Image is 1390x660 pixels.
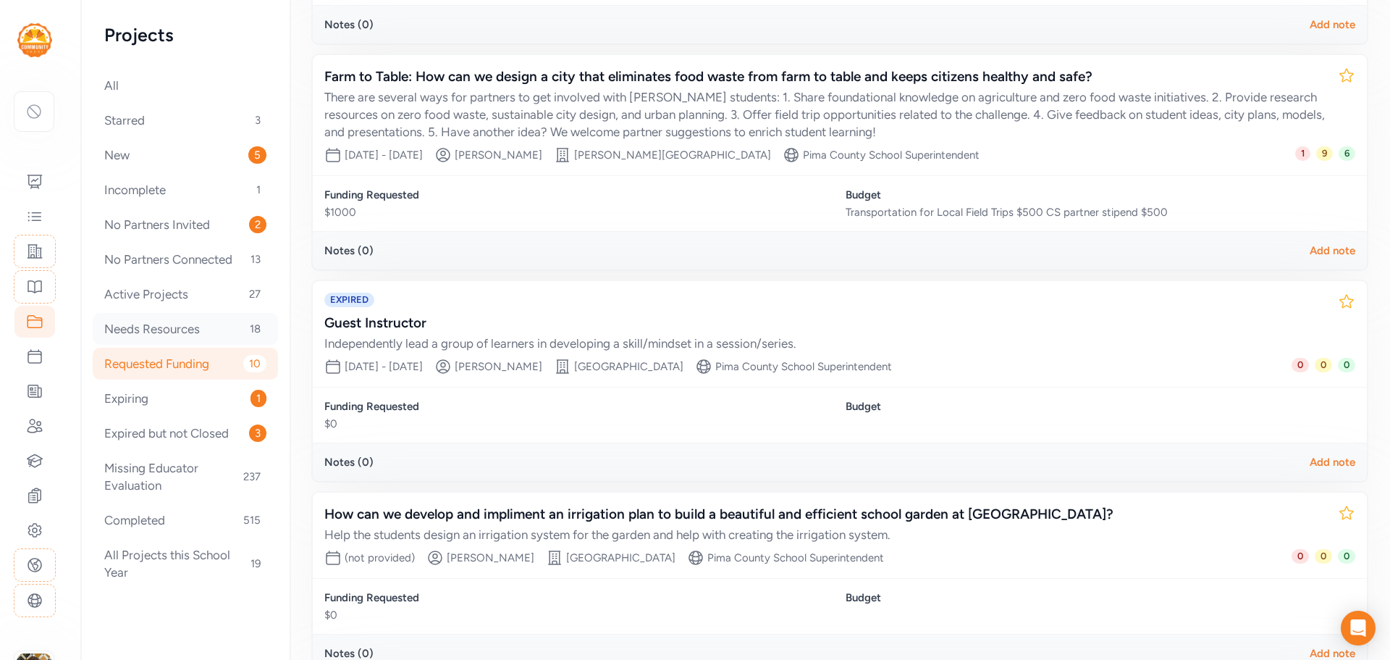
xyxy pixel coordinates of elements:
div: Open Intercom Messenger [1341,611,1376,646]
div: Add note [1310,17,1355,32]
div: Requested Funding [93,348,278,380]
span: 19 [245,555,266,572]
span: 5 [248,146,266,164]
span: 2 [249,216,266,233]
span: 10 [243,355,266,372]
div: [PERSON_NAME][GEOGRAPHIC_DATA] [574,148,771,162]
div: Notes ( 0 ) [324,455,374,469]
div: Missing Educator Evaluation [93,452,278,501]
div: Funding Requested [324,399,834,414]
span: 9 [1316,146,1333,161]
span: 0 [1338,358,1355,372]
span: 0 [1292,549,1309,564]
div: (not provided) [345,551,415,565]
span: 0 [1338,549,1355,564]
div: All Projects this School Year [93,539,278,588]
div: Pima County School Superintendent [715,359,892,374]
div: $ 0 [324,608,834,622]
div: Pima County School Superintendent [707,551,884,565]
div: Expiring [93,383,278,414]
div: Independently lead a group of learners in developing a skill/mindset in a session/series. [324,335,1326,352]
span: 1 [1295,146,1310,161]
div: Transportation for Local Field Trips $500 CS partner stipend $500 [846,205,1355,220]
div: Pima County School Superintendent [803,148,980,162]
span: 0 [1315,358,1332,372]
div: No Partners Invited [93,209,278,241]
div: Expired but not Closed [93,417,278,449]
div: New [93,139,278,171]
span: 1 [250,181,266,199]
div: Notes ( 0 ) [324,243,374,258]
span: EXPIRED [324,293,374,307]
span: 1 [250,390,266,407]
span: 3 [249,425,266,442]
h2: Projects [104,23,266,46]
div: [DATE] - [DATE] [345,359,423,374]
span: 237 [237,468,266,485]
div: $ 0 [324,417,834,431]
div: [PERSON_NAME] [447,551,534,565]
div: Add note [1310,243,1355,258]
span: 0 [1315,549,1332,564]
div: No Partners Connected [93,243,278,275]
div: There are several ways for partners to get involved with [PERSON_NAME] students: 1. Share foundat... [324,88,1326,141]
span: 515 [237,511,266,529]
div: Farm to Table: How can we design a city that eliminates food waste from farm to table and keeps c... [324,67,1326,87]
div: [PERSON_NAME] [455,148,542,162]
div: How can we develop and impliment an irrigation plan to build a beautiful and efficient school gar... [324,504,1326,525]
span: 13 [245,251,266,268]
div: Active Projects [93,278,278,310]
div: Add note [1310,455,1355,469]
div: Needs Resources [93,313,278,345]
div: Completed [93,504,278,536]
div: Budget [846,399,1355,414]
div: [GEOGRAPHIC_DATA] [574,359,683,374]
div: Starred [93,104,278,136]
div: $ 1000 [324,205,834,220]
span: 0 [1292,358,1309,372]
div: All [93,70,278,101]
div: [DATE] - [DATE] [345,148,423,162]
div: [PERSON_NAME] [455,359,542,374]
div: [GEOGRAPHIC_DATA] [566,551,675,565]
span: 18 [244,320,266,338]
div: Incomplete [93,174,278,206]
div: Budget [846,188,1355,202]
div: Funding Requested [324,590,834,605]
span: 6 [1339,146,1355,161]
span: 3 [249,112,266,129]
div: Budget [846,590,1355,605]
div: Guest Instructor [324,313,1326,333]
span: 27 [243,285,266,303]
img: logo [17,23,52,57]
div: Notes ( 0 ) [324,17,374,32]
div: Funding Requested [324,188,834,202]
div: Help the students design an irrigation system for the garden and help with creating the irrigatio... [324,526,1326,543]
